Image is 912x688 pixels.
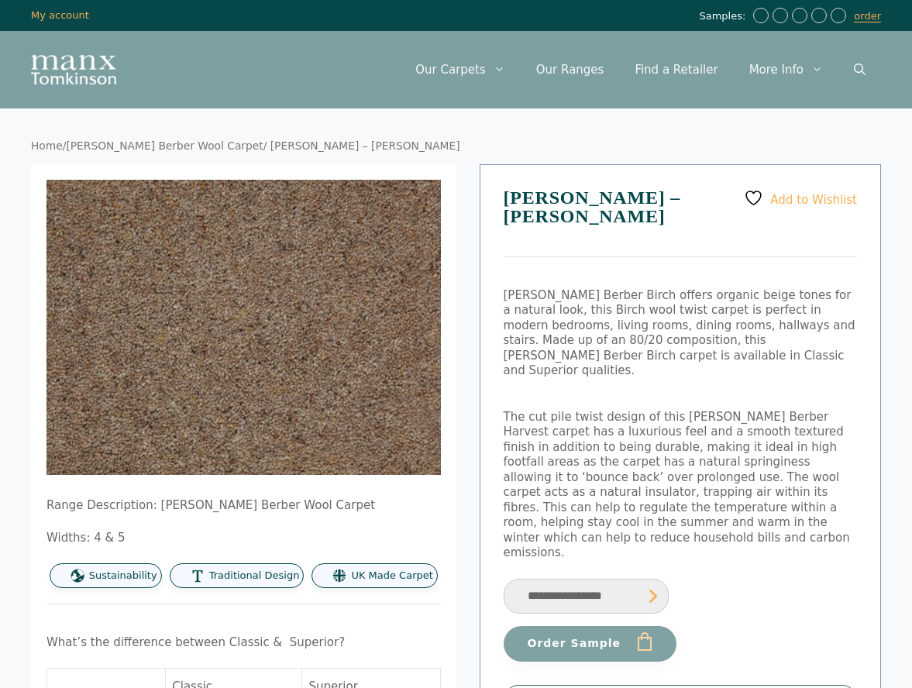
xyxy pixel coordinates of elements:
[734,46,838,93] a: More Info
[31,139,63,152] a: Home
[89,569,157,583] span: Sustainability
[31,55,116,84] img: Manx Tomkinson
[31,139,881,153] nav: Breadcrumb
[400,46,521,93] a: Our Carpets
[46,635,441,651] p: What’s the difference between Classic & Superior?
[838,46,881,93] a: Open Search Bar
[770,192,857,206] span: Add to Wishlist
[46,180,441,475] img: Tomkinson Berber -Birch
[619,46,733,93] a: Find a Retailer
[699,10,749,23] span: Samples:
[854,10,881,22] a: order
[504,288,855,378] span: [PERSON_NAME] Berber Birch offers organic beige tones for a natural look, this Birch wool twist c...
[46,498,441,514] p: Range Description: [PERSON_NAME] Berber Wool Carpet
[744,188,857,208] a: Add to Wishlist
[66,139,263,152] a: [PERSON_NAME] Berber Wool Carpet
[351,569,432,583] span: UK Made Carpet
[46,531,441,546] p: Widths: 4 & 5
[209,569,300,583] span: Traditional Design
[504,626,677,662] button: Order Sample
[521,46,620,93] a: Our Ranges
[504,188,858,257] h1: [PERSON_NAME] – [PERSON_NAME]
[400,46,881,93] nav: Primary
[31,9,89,21] a: My account
[504,410,850,560] span: The cut pile twist design of this [PERSON_NAME] Berber Harvest carpet has a luxurious feel and a ...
